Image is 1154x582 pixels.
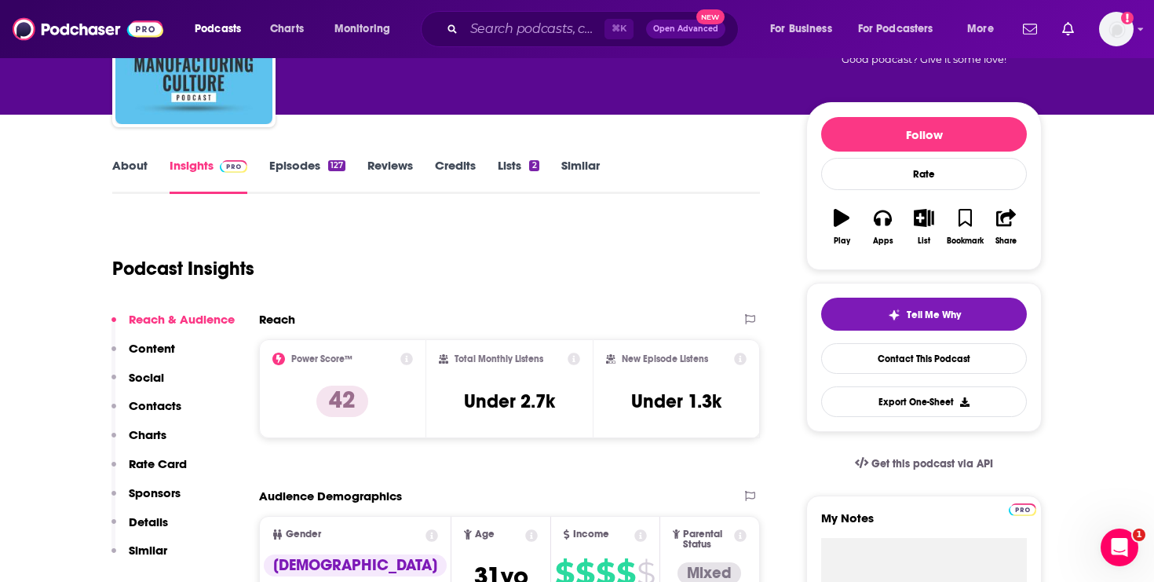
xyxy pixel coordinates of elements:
[1101,529,1138,566] iframe: Intercom live chat
[653,25,718,33] span: Open Advanced
[1099,12,1134,46] span: Logged in as systemsteam
[316,386,368,417] p: 42
[821,298,1027,331] button: tell me why sparkleTell Me Why
[1121,12,1134,24] svg: Add a profile image
[13,14,163,44] img: Podchaser - Follow, Share and Rate Podcasts
[821,199,862,255] button: Play
[111,456,187,485] button: Rate Card
[904,199,944,255] button: List
[967,18,994,40] span: More
[111,341,175,370] button: Content
[220,160,247,173] img: Podchaser Pro
[260,16,313,42] a: Charts
[111,543,167,572] button: Similar
[498,158,539,194] a: Lists2
[455,353,543,364] h2: Total Monthly Listens
[1056,16,1080,42] a: Show notifications dropdown
[259,489,402,503] h2: Audience Demographics
[918,236,930,246] div: List
[269,158,345,194] a: Episodes127
[573,529,609,540] span: Income
[834,236,850,246] div: Play
[646,20,725,38] button: Open AdvancedNew
[129,427,166,442] p: Charts
[995,236,1017,246] div: Share
[842,53,1006,65] span: Good podcast? Give it some love!
[1009,503,1036,516] img: Podchaser Pro
[286,529,321,540] span: Gender
[944,199,985,255] button: Bookmark
[821,511,1027,538] label: My Notes
[464,16,604,42] input: Search podcasts, credits, & more...
[270,18,304,40] span: Charts
[195,18,241,40] span: Podcasts
[436,11,754,47] div: Search podcasts, credits, & more...
[821,343,1027,374] a: Contact This Podcast
[111,485,181,514] button: Sponsors
[129,485,181,500] p: Sponsors
[871,457,993,470] span: Get this podcast via API
[184,16,261,42] button: open menu
[464,390,555,413] h3: Under 2.7k
[759,16,852,42] button: open menu
[111,398,181,427] button: Contacts
[561,158,600,194] a: Similar
[873,236,893,246] div: Apps
[475,529,495,540] span: Age
[129,312,235,327] p: Reach & Audience
[112,257,254,280] h1: Podcast Insights
[848,16,956,42] button: open menu
[696,9,725,24] span: New
[291,353,352,364] h2: Power Score™
[328,160,345,171] div: 127
[264,555,447,577] div: [DEMOGRAPHIC_DATA]
[821,158,1027,190] div: Rate
[1009,501,1036,516] a: Pro website
[631,390,721,413] h3: Under 1.3k
[111,427,166,456] button: Charts
[323,16,411,42] button: open menu
[842,445,1006,483] a: Get this podcast via API
[129,514,168,529] p: Details
[986,199,1027,255] button: Share
[435,158,476,194] a: Credits
[334,18,390,40] span: Monitoring
[129,370,164,385] p: Social
[1133,529,1145,541] span: 1
[367,158,413,194] a: Reviews
[111,312,235,341] button: Reach & Audience
[770,18,832,40] span: For Business
[1017,16,1043,42] a: Show notifications dropdown
[683,529,731,550] span: Parental Status
[129,341,175,356] p: Content
[111,514,168,544] button: Details
[956,16,1013,42] button: open menu
[112,158,148,194] a: About
[862,199,903,255] button: Apps
[1099,12,1134,46] button: Show profile menu
[529,160,539,171] div: 2
[622,353,708,364] h2: New Episode Listens
[1099,12,1134,46] img: User Profile
[907,309,961,321] span: Tell Me Why
[821,117,1027,152] button: Follow
[129,543,167,558] p: Similar
[821,386,1027,417] button: Export One-Sheet
[604,19,634,39] span: ⌘ K
[111,370,164,399] button: Social
[888,309,900,321] img: tell me why sparkle
[129,398,181,413] p: Contacts
[129,456,187,471] p: Rate Card
[858,18,933,40] span: For Podcasters
[259,312,295,327] h2: Reach
[170,158,247,194] a: InsightsPodchaser Pro
[947,236,984,246] div: Bookmark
